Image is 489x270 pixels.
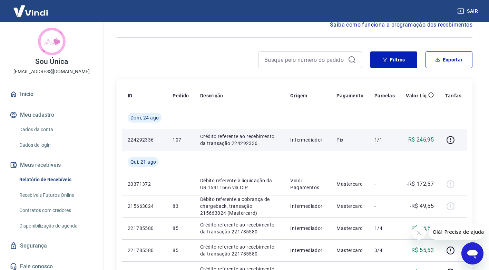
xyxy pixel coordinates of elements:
[411,246,434,254] p: R$ 55,53
[290,225,325,232] p: Intermediador
[264,55,345,65] input: Busque pelo número do pedido
[17,138,95,152] a: Dados de login
[200,196,280,216] p: Débito referente a cobrança de chargeback, transação 215663024 (Mastercard)
[128,225,162,232] p: 221785580
[128,181,162,187] p: 20371372
[173,203,189,210] p: 83
[407,180,434,188] p: -R$ 172,57
[336,181,363,187] p: Mastercard
[173,247,189,254] p: 85
[38,28,66,55] img: 8f991440-c7e4-4ead-badb-95248902dd60.jpeg
[412,226,426,240] iframe: Fechar mensagem
[173,92,189,99] p: Pedido
[290,203,325,210] p: Intermediador
[200,92,223,99] p: Descrição
[17,173,95,187] a: Relatório de Recebíveis
[200,221,280,235] p: Crédito referente ao recebimento da transação 221785580
[411,224,434,232] p: R$ 55,53
[374,181,395,187] p: -
[128,247,162,254] p: 221785580
[8,157,95,173] button: Meus recebíveis
[4,5,58,10] span: Olá! Precisa de ajuda?
[200,133,280,147] p: Crédito referente ao recebimento da transação 224292336
[408,136,434,144] p: R$ 246,95
[8,87,95,102] a: Início
[128,136,162,143] p: 224292336
[290,136,325,143] p: Intermediador
[429,224,483,240] iframe: Mensagem da empresa
[330,21,472,29] a: Saiba como funciona a programação dos recebimentos
[374,92,395,99] p: Parcelas
[17,219,95,233] a: Disponibilização de agenda
[406,92,428,99] p: Valor Líq.
[290,177,325,191] p: Vindi Pagamentos
[336,247,363,254] p: Mastercard
[290,92,307,99] p: Origem
[35,58,68,65] p: Sou Única
[410,202,434,210] p: -R$ 49,55
[336,136,363,143] p: Pix
[374,247,395,254] p: 3/4
[200,177,280,191] p: Débito referente à liquidação da UR 15911666 via CIP
[17,123,95,137] a: Dados da conta
[426,51,472,68] button: Exportar
[173,225,189,232] p: 85
[461,242,483,264] iframe: Botão para abrir a janela de mensagens
[17,188,95,202] a: Recebíveis Futuros Online
[456,5,481,18] button: Sair
[13,68,90,75] p: [EMAIL_ADDRESS][DOMAIN_NAME]
[336,92,363,99] p: Pagamento
[130,114,159,121] span: Dom, 24 ago
[370,51,417,68] button: Filtros
[336,203,363,210] p: Mastercard
[128,203,162,210] p: 215663024
[374,225,395,232] p: 1/4
[130,158,156,165] span: Qui, 21 ago
[290,247,325,254] p: Intermediador
[374,136,395,143] p: 1/1
[200,243,280,257] p: Crédito referente ao recebimento da transação 221785580
[336,225,363,232] p: Mastercard
[8,0,53,21] img: Vindi
[128,92,133,99] p: ID
[173,136,189,143] p: 107
[8,107,95,123] button: Meu cadastro
[374,203,395,210] p: -
[17,203,95,218] a: Contratos com credores
[8,238,95,253] a: Segurança
[445,92,461,99] p: Tarifas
